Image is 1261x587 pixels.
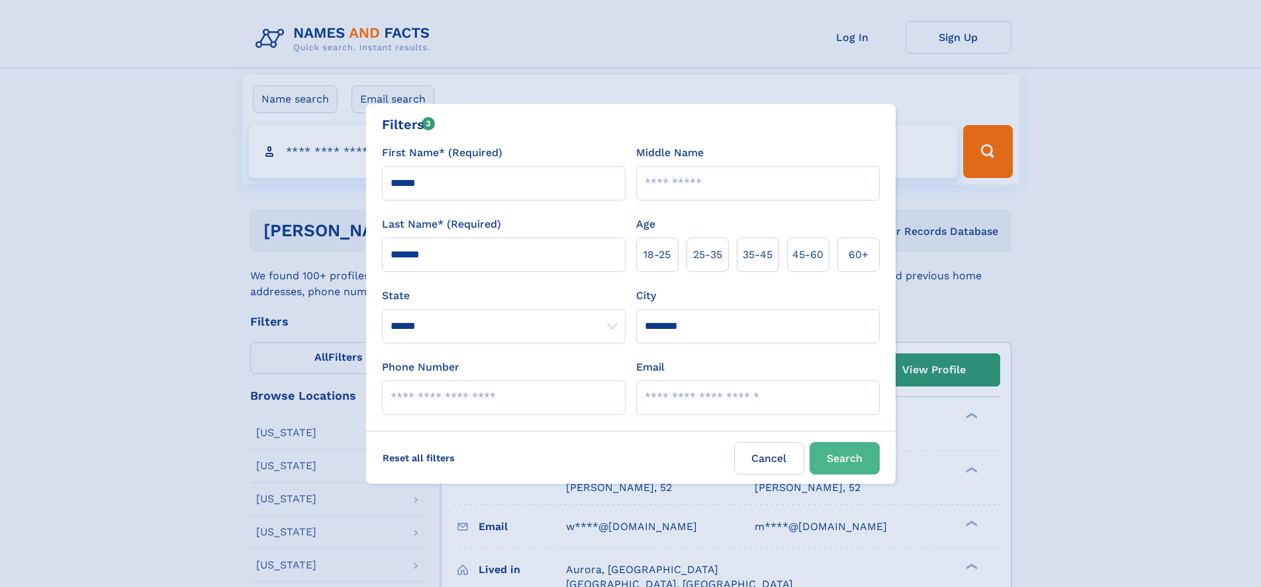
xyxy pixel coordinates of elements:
label: Last Name* (Required) [382,216,501,232]
label: Middle Name [636,145,704,161]
span: 25‑35 [693,247,722,263]
span: 45‑60 [792,247,823,263]
label: State [382,288,626,304]
label: Age [636,216,655,232]
label: First Name* (Required) [382,145,502,161]
span: 60+ [849,247,868,263]
label: Phone Number [382,359,459,375]
button: Search [810,442,880,474]
label: Email [636,359,665,375]
div: Filters [382,114,436,134]
label: Cancel [734,442,804,474]
label: Reset all filters [374,442,463,474]
span: 18‑25 [643,247,671,263]
label: City [636,288,656,304]
span: 35‑45 [743,247,772,263]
